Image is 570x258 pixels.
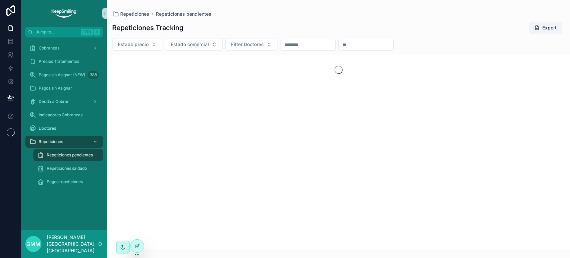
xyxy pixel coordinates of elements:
[47,152,93,158] span: Repeticiones pendientes
[39,112,82,118] span: Indicadores Cobranzas
[33,149,103,161] a: Repeticiones pendientes
[25,136,103,148] a: Repeticiones
[39,72,85,78] span: Pagos sin Asignar (NEW)
[51,8,77,19] img: App logo
[26,240,40,248] span: GMM
[118,41,149,48] span: Estado precio
[39,86,72,91] span: Pagos sin Asignar
[94,29,100,35] span: K
[25,42,103,54] a: Cobranzas
[529,22,562,34] button: Export
[25,55,103,68] a: Precios Tratamientos
[25,82,103,94] a: Pagos sin Asignar
[39,126,56,131] span: Doctores
[112,23,183,32] h1: Repeticiones Tracking
[39,99,69,104] span: Deuda a Cobrar
[21,37,107,197] div: scrollable content
[81,29,93,35] span: Ctrl
[39,45,59,51] span: Cobranzas
[120,11,149,17] span: Repeticiones
[231,41,264,48] span: Filter Doctores
[39,59,79,64] span: Precios Tratamientos
[36,29,78,35] span: Jump to...
[25,69,103,81] a: Pagos sin Asignar (NEW)388
[225,38,277,51] button: Select Button
[165,38,223,51] button: Select Button
[112,38,162,51] button: Select Button
[47,234,98,254] p: [PERSON_NAME][GEOGRAPHIC_DATA][GEOGRAPHIC_DATA]
[33,176,103,188] a: Pagos repeticiones
[112,11,149,17] a: Repeticiones
[25,96,103,108] a: Deuda a Cobrar
[171,41,209,48] span: Estado comercial
[88,71,99,79] div: 388
[47,179,83,184] span: Pagos repeticiones
[156,11,211,17] a: Repeticiones pendientes
[25,109,103,121] a: Indicadores Cobranzas
[33,162,103,174] a: Repeticiones saldado
[39,139,63,144] span: Repeticiones
[47,166,87,171] span: Repeticiones saldado
[25,27,103,37] button: Jump to...CtrlK
[25,122,103,134] a: Doctores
